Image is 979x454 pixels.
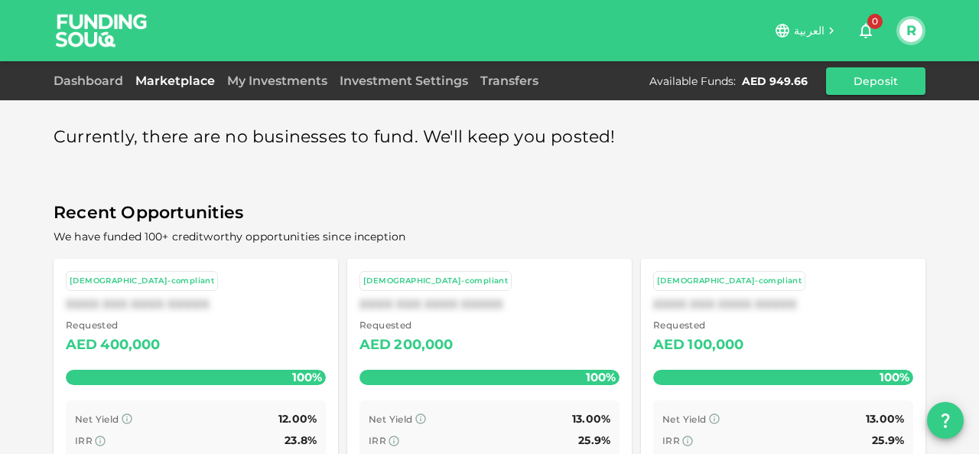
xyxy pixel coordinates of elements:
[794,24,825,38] span: العربية
[826,67,925,95] button: Deposit
[66,297,326,312] div: XXXX XXX XXXX XXXXX
[872,433,904,447] span: 25.9%
[578,433,610,447] span: 25.9%
[657,275,802,288] div: [DEMOGRAPHIC_DATA]-compliant
[866,412,904,426] span: 13.00%
[70,275,214,288] div: [DEMOGRAPHIC_DATA]-compliant
[66,333,97,358] div: AED
[582,366,620,388] span: 100%
[662,413,707,425] span: Net Yield
[851,15,881,46] button: 0
[333,73,474,88] a: Investment Settings
[876,366,913,388] span: 100%
[100,333,160,358] div: 400,000
[369,435,386,446] span: IRR
[474,73,545,88] a: Transfers
[572,412,610,426] span: 13.00%
[653,333,685,358] div: AED
[54,230,405,243] span: We have funded 100+ creditworthy opportunities since inception
[394,333,453,358] div: 200,000
[221,73,333,88] a: My Investments
[288,366,326,388] span: 100%
[899,19,922,42] button: R
[688,333,743,358] div: 100,000
[742,73,808,89] div: AED 949.66
[285,433,317,447] span: 23.8%
[278,412,317,426] span: 12.00%
[54,198,925,228] span: Recent Opportunities
[75,435,93,446] span: IRR
[66,318,161,333] span: Requested
[369,413,413,425] span: Net Yield
[927,402,964,439] button: question
[653,318,744,333] span: Requested
[54,122,616,152] span: Currently, there are no businesses to fund. We'll keep you posted!
[662,435,680,446] span: IRR
[75,413,119,425] span: Net Yield
[359,297,620,312] div: XXXX XXX XXXX XXXXX
[129,73,221,88] a: Marketplace
[54,73,129,88] a: Dashboard
[649,73,736,89] div: Available Funds :
[867,14,883,29] span: 0
[359,318,454,333] span: Requested
[363,275,508,288] div: [DEMOGRAPHIC_DATA]-compliant
[359,333,391,358] div: AED
[653,297,913,312] div: XXXX XXX XXXX XXXXX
